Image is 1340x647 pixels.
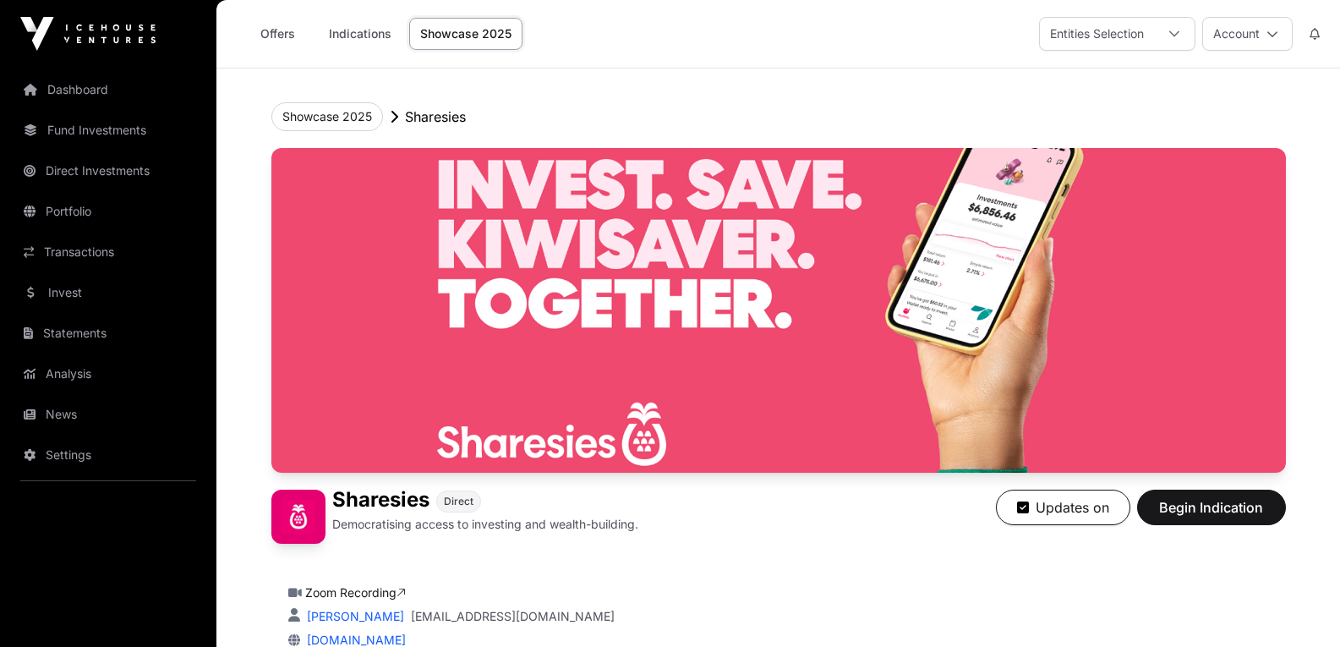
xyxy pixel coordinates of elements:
[405,107,466,127] p: Sharesies
[271,148,1286,473] img: Sharesies
[444,495,473,508] span: Direct
[1158,497,1265,518] span: Begin Indication
[1137,490,1286,525] button: Begin Indication
[332,516,638,533] p: Democratising access to investing and wealth-building.
[14,396,203,433] a: News
[304,609,404,623] a: [PERSON_NAME]
[14,436,203,474] a: Settings
[14,355,203,392] a: Analysis
[14,112,203,149] a: Fund Investments
[409,18,522,50] a: Showcase 2025
[1202,17,1293,51] button: Account
[332,490,429,513] h1: Sharesies
[411,608,615,625] a: [EMAIL_ADDRESS][DOMAIN_NAME]
[20,17,156,51] img: Icehouse Ventures Logo
[1137,507,1286,524] a: Begin Indication
[1040,18,1154,50] div: Entities Selection
[318,18,402,50] a: Indications
[14,193,203,230] a: Portfolio
[300,633,406,647] a: [DOMAIN_NAME]
[14,274,203,311] a: Invest
[14,315,203,352] a: Statements
[14,233,203,271] a: Transactions
[305,585,406,600] a: Zoom Recording
[996,490,1130,525] button: Updates on
[271,490,325,544] img: Sharesies
[14,71,203,108] a: Dashboard
[14,152,203,189] a: Direct Investments
[271,102,383,131] button: Showcase 2025
[243,18,311,50] a: Offers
